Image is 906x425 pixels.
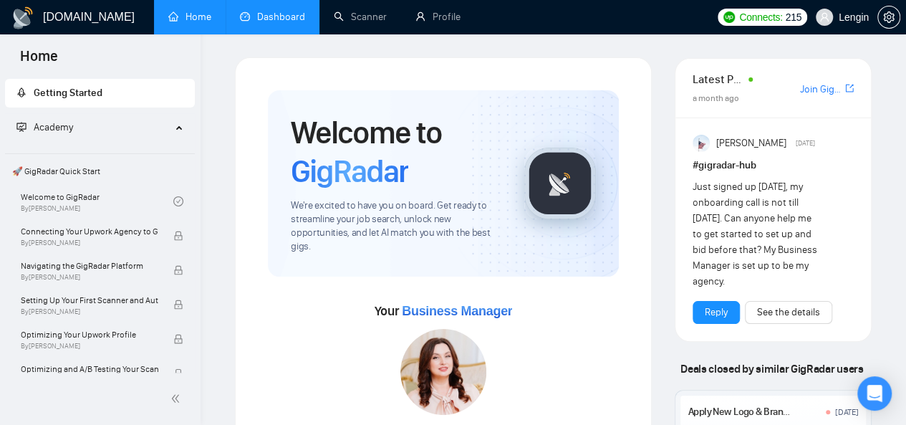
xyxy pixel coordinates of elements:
[21,328,158,342] span: Optimizing Your Upwork Profile
[291,199,501,254] span: We're excited to have you on board. Get ready to streamline your job search, unlock new opportuni...
[6,157,193,186] span: 🚀 GigRadar Quick Start
[693,93,739,103] span: a month ago
[693,135,710,152] img: Anisuzzaman Khan
[845,82,854,94] span: export
[34,87,102,99] span: Getting Started
[400,329,486,415] img: 1686131229812-7.jpg
[705,305,728,320] a: Reply
[21,342,158,350] span: By [PERSON_NAME]
[170,391,185,406] span: double-left
[693,70,744,88] span: Latest Posts from the GigRadar Community
[745,301,832,324] button: See the details
[21,186,173,217] a: Welcome to GigRadarBy[PERSON_NAME]
[291,152,408,191] span: GigRadar
[173,334,183,344] span: lock
[800,82,842,97] a: Join GigRadar Slack Community
[16,87,26,97] span: rocket
[878,11,900,23] span: setting
[402,304,512,318] span: Business Manager
[16,122,26,132] span: fund-projection-screen
[21,224,158,239] span: Connecting Your Upwork Agency to GigRadar
[877,11,900,23] a: setting
[21,259,158,273] span: Navigating the GigRadar Platform
[857,376,892,411] div: Open Intercom Messenger
[819,12,829,22] span: user
[291,113,501,191] h1: Welcome to
[11,6,34,29] img: logo
[375,303,513,319] span: Your
[168,11,211,23] a: homeHome
[21,239,158,247] span: By [PERSON_NAME]
[845,82,854,95] a: export
[693,179,821,290] div: Just signed up [DATE], my onboarding call is not till [DATE]. Can anyone help me to get started t...
[34,121,73,133] span: Academy
[173,196,183,206] span: check-circle
[21,293,158,307] span: Setting Up Your First Scanner and Auto-Bidder
[173,231,183,241] span: lock
[21,362,158,376] span: Optimizing and A/B Testing Your Scanner for Better Results
[795,137,814,150] span: [DATE]
[524,148,596,219] img: gigradar-logo.png
[21,273,158,282] span: By [PERSON_NAME]
[21,307,158,316] span: By [PERSON_NAME]
[9,46,69,76] span: Home
[739,9,782,25] span: Connects:
[723,11,735,23] img: upwork-logo.png
[240,11,305,23] a: dashboardDashboard
[675,356,869,381] span: Deals closed by similar GigRadar users
[334,11,387,23] a: searchScanner
[716,135,786,151] span: [PERSON_NAME]
[693,301,740,324] button: Reply
[173,368,183,378] span: lock
[415,11,461,23] a: userProfile
[757,305,820,320] a: See the details
[835,406,859,418] div: [DATE]
[693,158,854,173] h1: # gigradar-hub
[173,265,183,275] span: lock
[785,9,801,25] span: 215
[877,6,900,29] button: setting
[5,79,195,108] li: Getting Started
[16,121,73,133] span: Academy
[173,300,183,310] span: lock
